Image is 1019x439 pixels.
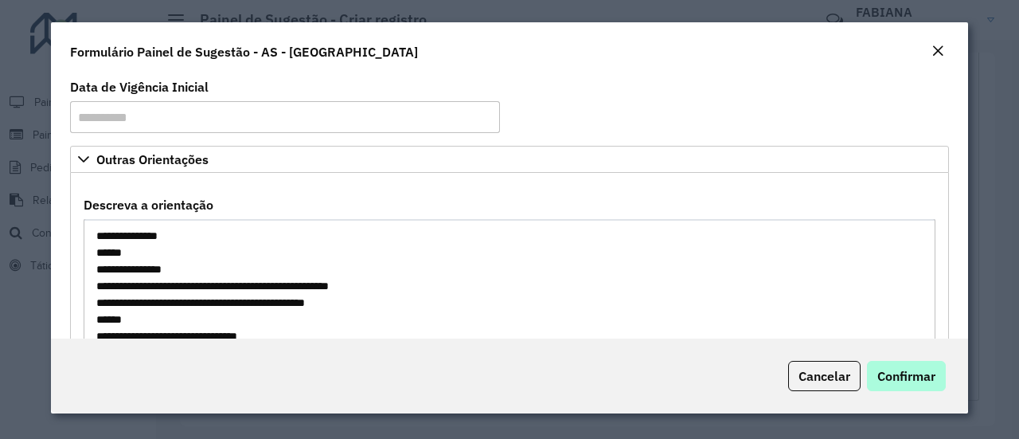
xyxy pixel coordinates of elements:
h4: Formulário Painel de Sugestão - AS - [GEOGRAPHIC_DATA] [70,42,418,61]
em: Fechar [931,45,944,57]
span: Confirmar [877,368,935,384]
button: Cancelar [788,361,861,391]
button: Close [927,41,949,62]
label: Descreva a orientação [84,195,213,214]
span: Outras Orientações [96,153,209,166]
span: Cancelar [798,368,850,384]
label: Data de Vigência Inicial [70,77,209,96]
div: Outras Orientações [70,173,949,394]
button: Confirmar [867,361,946,391]
a: Outras Orientações [70,146,949,173]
